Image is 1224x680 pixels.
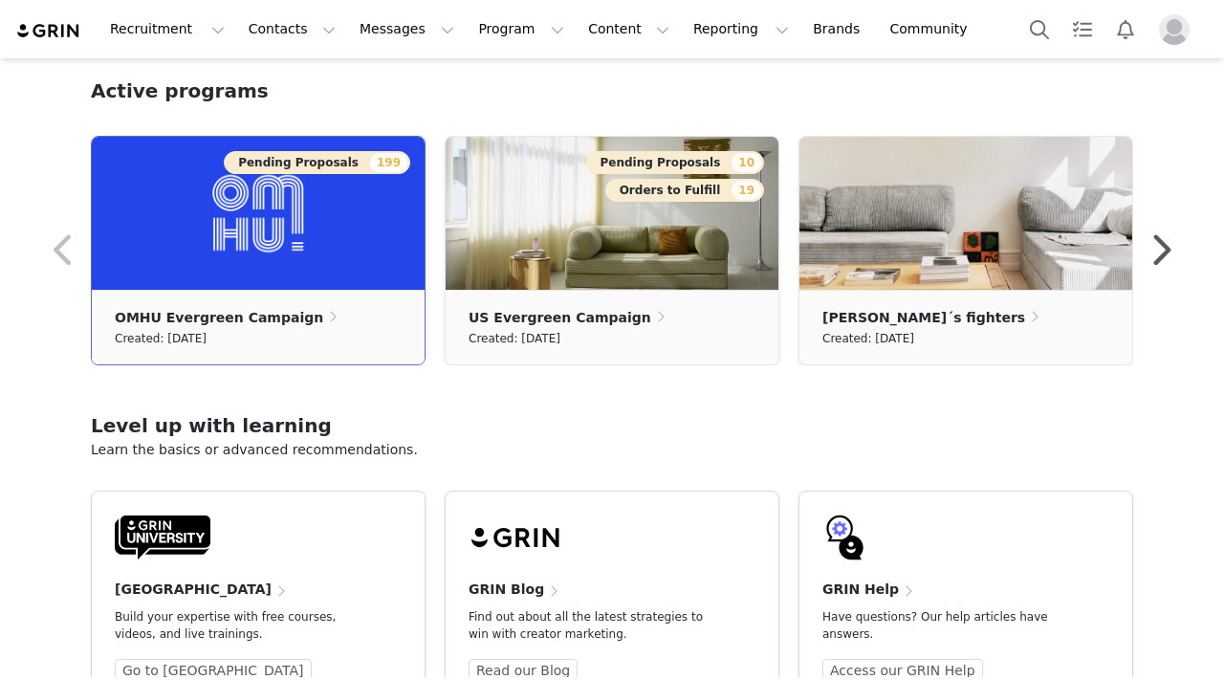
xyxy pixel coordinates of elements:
small: Created: [DATE] [822,328,914,349]
img: placeholder-profile.jpg [1159,14,1190,45]
p: OMHU Evergreen Campaign [115,307,323,328]
button: Pending Proposals10 [586,151,764,174]
p: Learn the basics or advanced recommendations. [91,440,1133,460]
button: Notifications [1104,8,1147,51]
button: Orders to Fulfill19 [605,179,764,202]
a: Community [879,8,988,51]
img: GRIN-University-Logo-Black.svg [115,515,210,560]
p: US Evergreen Campaign [469,307,651,328]
button: Content [577,8,681,51]
button: Search [1018,8,1060,51]
img: a6e19d51-82b5-4b4e-88e7-2efb3309c05c.png [92,137,425,290]
img: f2e2d48c-2ec2-4250-8c67-bc603b92a824.png [799,137,1132,290]
small: Created: [DATE] [469,328,560,349]
p: Find out about all the latest strategies to win with creator marketing. [469,608,725,643]
a: Brands [801,8,877,51]
button: Contacts [237,8,347,51]
small: Created: [DATE] [115,328,207,349]
img: grin-logo-black.svg [469,515,564,560]
button: Program [467,8,576,51]
button: Profile [1147,14,1209,45]
img: 7da6b68e-972f-435f-a32b-41a6a0816df0.jpg [446,137,778,290]
p: Have questions? Our help articles have answers. [822,608,1079,643]
h4: GRIN Blog [469,580,544,600]
button: Recruitment [98,8,236,51]
h4: GRIN Help [822,580,899,600]
a: Tasks [1061,8,1104,51]
h4: [GEOGRAPHIC_DATA] [115,580,272,600]
button: Reporting [682,8,800,51]
button: Messages [348,8,466,51]
p: Build your expertise with free courses, videos, and live trainings. [115,608,371,643]
button: Pending Proposals199 [224,151,410,174]
h2: Active programs [91,77,269,105]
p: [PERSON_NAME]´s fighters [822,307,1025,328]
img: GRIN-help-icon.svg [822,515,868,560]
h2: Level up with learning [91,411,1133,440]
img: grin logo [15,22,82,40]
